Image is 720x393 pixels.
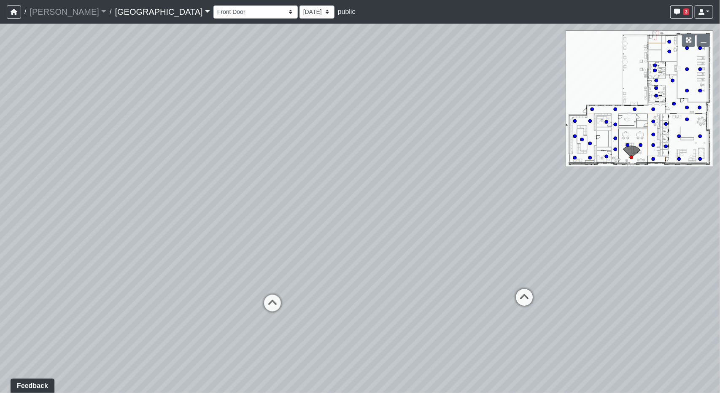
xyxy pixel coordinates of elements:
span: / [21,3,30,20]
iframe: Ybug feedback widget [6,376,56,393]
button: 3 [670,5,693,19]
a: [PERSON_NAME] [30,3,106,20]
span: public [338,8,356,15]
span: 3 [683,8,689,15]
a: [GEOGRAPHIC_DATA] [115,3,210,20]
span: / [106,3,115,20]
